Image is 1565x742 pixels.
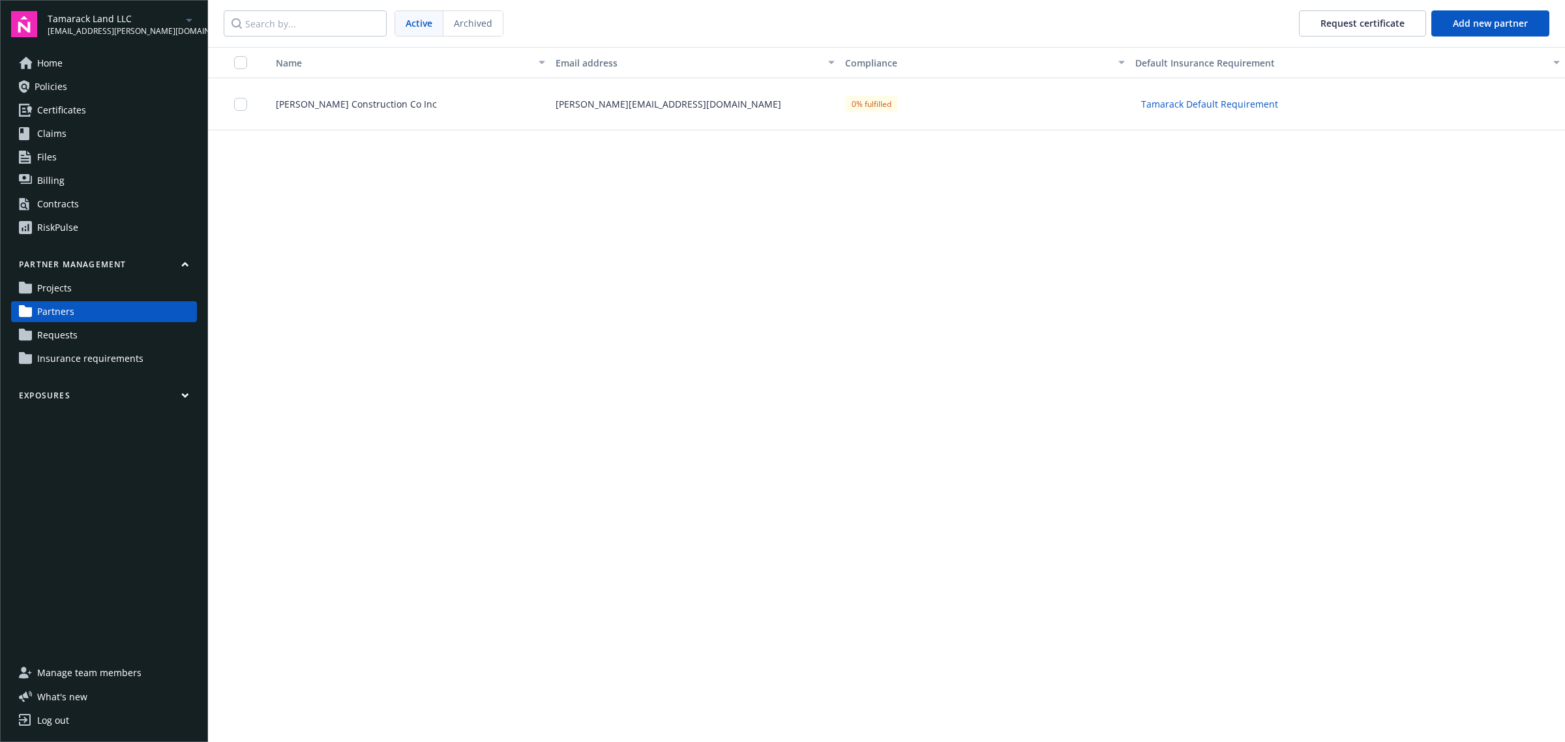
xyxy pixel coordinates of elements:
a: Files [11,147,197,168]
span: Tamarack Land LLC [48,12,181,25]
div: Name [265,56,531,70]
button: Exposures [11,390,197,406]
span: Certificates [37,100,86,121]
button: Partner management [11,259,197,275]
span: [EMAIL_ADDRESS][PERSON_NAME][DOMAIN_NAME] [48,25,181,37]
span: Add new partner [1453,17,1528,29]
span: [PERSON_NAME] Construction Co Inc [265,97,437,111]
a: Policies [11,76,197,97]
button: Email address [550,47,841,78]
div: Compliance [845,56,1110,70]
span: Billing [37,170,65,191]
button: Default Insurance Requirement [1130,47,1565,78]
span: Projects [37,278,72,299]
div: Log out [37,710,69,731]
a: Requests [11,325,197,346]
button: Request certificate [1299,10,1426,37]
div: Default Insurance Requirement [1135,56,1545,70]
span: Files [37,147,57,168]
span: Active [406,16,432,30]
div: RiskPulse [37,217,78,238]
span: Home [37,53,63,74]
input: Toggle Row Selected [234,98,247,111]
div: 0% fulfilled [845,96,898,112]
button: Add new partner [1431,10,1549,37]
a: Claims [11,123,197,144]
span: Tamarack Default Requirement [1141,97,1278,111]
span: Partners [37,301,74,322]
a: arrowDropDown [181,12,197,27]
div: Request certificate [1320,11,1405,36]
span: Manage team members [37,662,142,683]
a: Contracts [11,194,197,215]
img: navigator-logo.svg [11,11,37,37]
span: Policies [35,76,67,97]
div: Toggle SortBy [265,56,531,70]
a: Billing [11,170,197,191]
button: Compliance [840,47,1130,78]
a: Certificates [11,100,197,121]
a: Insurance requirements [11,348,197,369]
span: Claims [37,123,67,144]
span: Insurance requirements [37,348,143,369]
div: [PERSON_NAME][EMAIL_ADDRESS][DOMAIN_NAME] [550,78,841,130]
a: Manage team members [11,662,197,683]
button: Tamarack Default Requirement [1135,94,1284,114]
a: Projects [11,278,197,299]
span: What ' s new [37,690,87,704]
a: Home [11,53,197,74]
a: Partners [11,301,197,322]
span: Requests [37,325,78,346]
button: What's new [11,690,108,704]
div: Contracts [37,194,79,215]
a: RiskPulse [11,217,197,238]
input: Search by... [224,10,387,37]
input: Select all [234,56,247,69]
div: Email address [556,56,821,70]
button: Tamarack Land LLC[EMAIL_ADDRESS][PERSON_NAME][DOMAIN_NAME]arrowDropDown [48,11,197,37]
span: Archived [454,16,492,30]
